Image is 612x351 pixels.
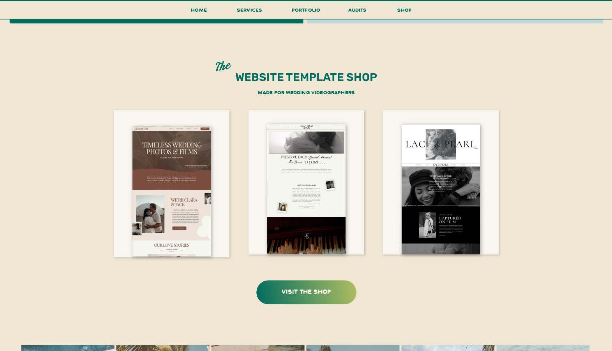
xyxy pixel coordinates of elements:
[386,5,423,19] a: shop
[237,6,262,13] span: services
[205,70,408,89] h1: website template shop
[257,286,355,298] a: visit the shop
[208,88,405,100] h1: made for wedding videographers
[288,5,325,19] a: portfolio
[233,5,266,19] a: services
[187,5,211,19] a: Home
[346,5,369,19] a: audits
